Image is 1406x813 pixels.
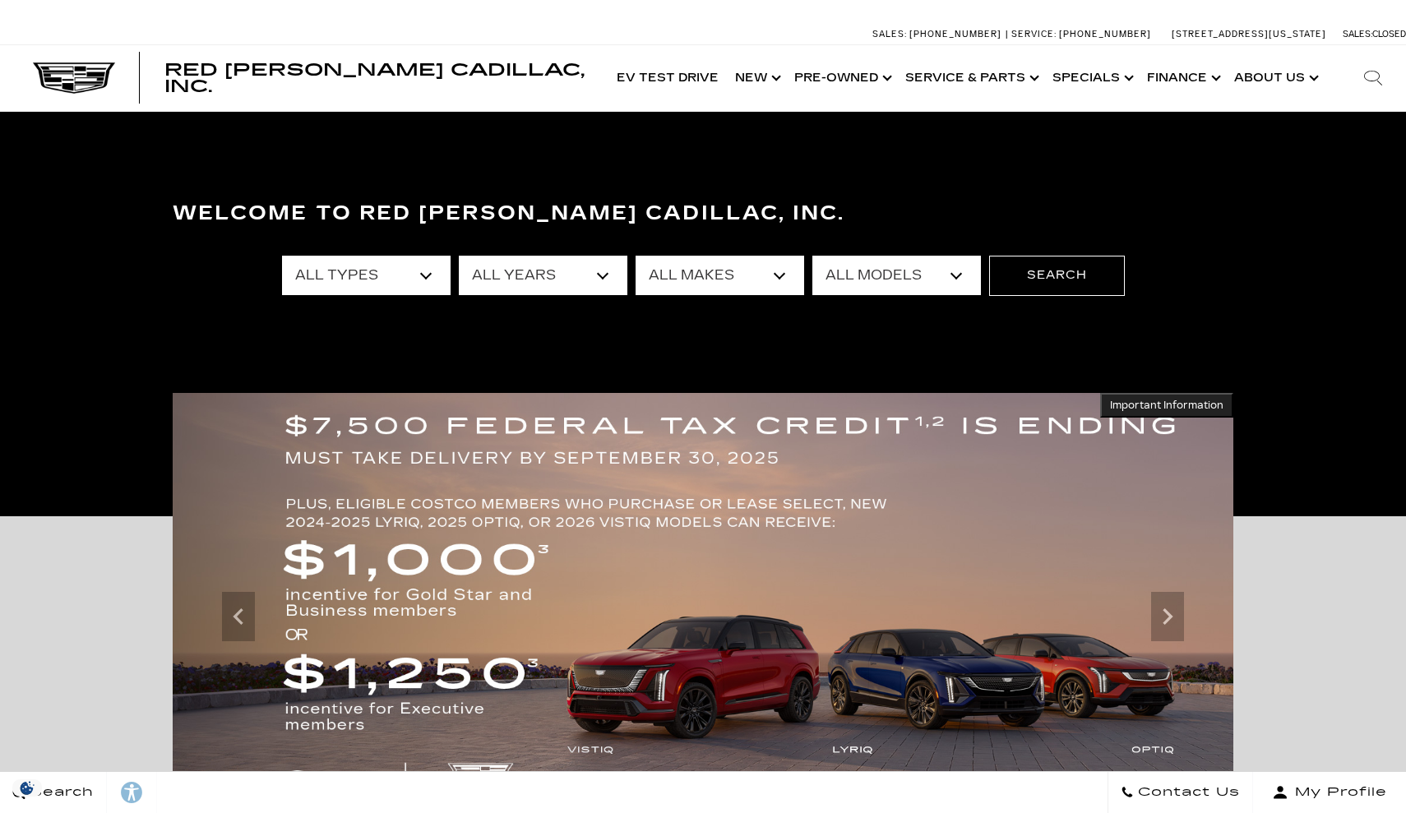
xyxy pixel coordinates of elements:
a: Service: [PHONE_NUMBER] [1006,30,1155,39]
select: Filter by model [812,256,981,295]
a: About Us [1226,45,1324,111]
a: Pre-Owned [786,45,897,111]
span: Sales: [1343,29,1372,39]
section: Click to Open Cookie Consent Modal [8,779,46,797]
span: Sales: [872,29,907,39]
span: Important Information [1110,399,1223,412]
a: [STREET_ADDRESS][US_STATE] [1172,29,1326,39]
div: Previous [222,592,255,641]
span: Red [PERSON_NAME] Cadillac, Inc. [164,60,585,96]
a: Service & Parts [897,45,1044,111]
span: Service: [1011,29,1057,39]
img: Opt-Out Icon [8,779,46,797]
a: New [727,45,786,111]
div: Next [1151,592,1184,641]
span: Search [25,781,94,804]
span: [PHONE_NUMBER] [1059,29,1151,39]
span: Contact Us [1134,781,1240,804]
select: Filter by year [459,256,627,295]
img: Cadillac Dark Logo with Cadillac White Text [33,62,115,94]
a: Finance [1139,45,1226,111]
h3: Welcome to Red [PERSON_NAME] Cadillac, Inc. [173,197,1233,230]
button: Important Information [1100,393,1233,418]
span: Closed [1372,29,1406,39]
a: EV Test Drive [608,45,727,111]
a: Specials [1044,45,1139,111]
select: Filter by make [636,256,804,295]
button: Open user profile menu [1253,772,1406,813]
button: Search [989,256,1125,295]
a: Red [PERSON_NAME] Cadillac, Inc. [164,62,592,95]
span: My Profile [1288,781,1387,804]
select: Filter by type [282,256,451,295]
span: [PHONE_NUMBER] [909,29,1001,39]
a: Sales: [PHONE_NUMBER] [872,30,1006,39]
a: Contact Us [1108,772,1253,813]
